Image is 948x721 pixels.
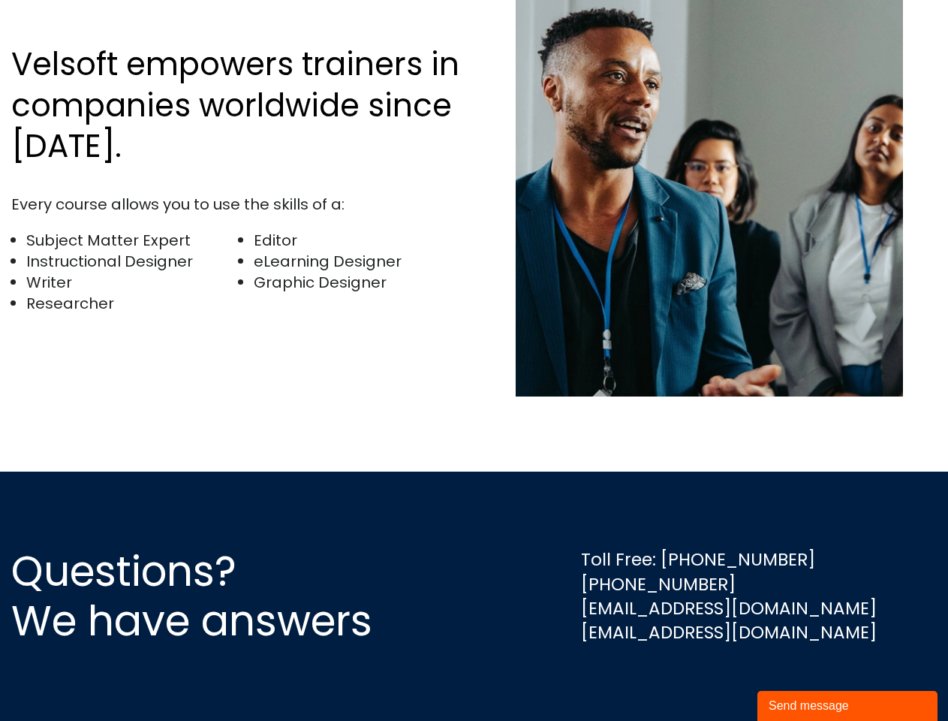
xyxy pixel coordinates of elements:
[254,230,466,251] li: Editor
[11,547,426,646] h2: Questions? We have answers
[757,688,940,721] iframe: chat widget
[254,251,466,272] li: eLearning Designer
[11,194,467,215] div: Every course allows you to use the skills of a:
[26,293,239,314] li: Researcher
[254,272,466,293] li: Graphic Designer
[581,548,877,644] div: Toll Free: [PHONE_NUMBER] [PHONE_NUMBER] [EMAIL_ADDRESS][DOMAIN_NAME] [EMAIL_ADDRESS][DOMAIN_NAME]
[26,251,239,272] li: Instructional Designer
[26,272,239,293] li: Writer
[26,230,239,251] li: Subject Matter Expert
[11,44,467,167] h2: Velsoft empowers trainers in companies worldwide since [DATE].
